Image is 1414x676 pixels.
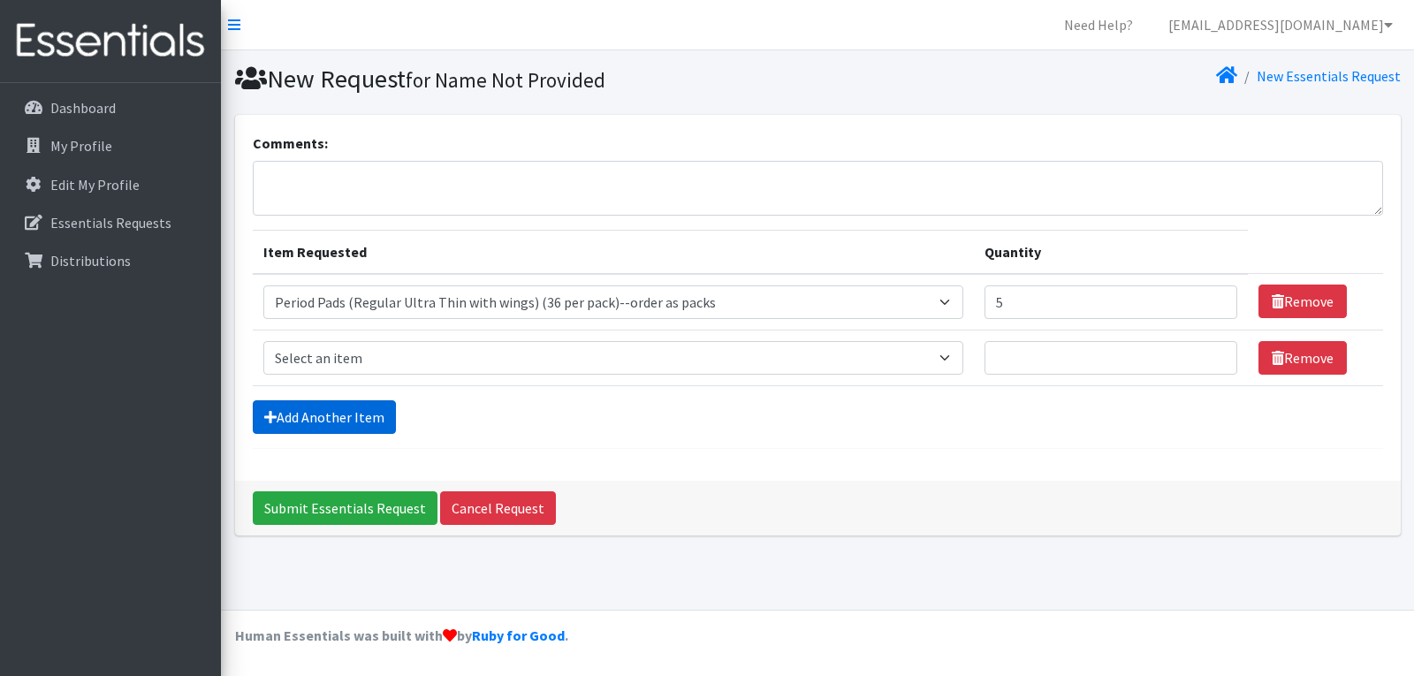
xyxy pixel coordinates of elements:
[50,252,131,270] p: Distributions
[50,214,171,232] p: Essentials Requests
[7,167,214,202] a: Edit My Profile
[406,67,605,93] small: for Name Not Provided
[440,491,556,525] a: Cancel Request
[7,243,214,278] a: Distributions
[1258,285,1347,318] a: Remove
[253,491,437,525] input: Submit Essentials Request
[1257,67,1401,85] a: New Essentials Request
[253,230,975,274] th: Item Requested
[50,99,116,117] p: Dashboard
[1258,341,1347,375] a: Remove
[7,90,214,125] a: Dashboard
[1050,7,1147,42] a: Need Help?
[7,11,214,71] img: HumanEssentials
[235,64,811,95] h1: New Request
[7,205,214,240] a: Essentials Requests
[235,627,568,644] strong: Human Essentials was built with by .
[7,128,214,163] a: My Profile
[974,230,1247,274] th: Quantity
[472,627,565,644] a: Ruby for Good
[50,176,140,194] p: Edit My Profile
[253,400,396,434] a: Add Another Item
[1154,7,1407,42] a: [EMAIL_ADDRESS][DOMAIN_NAME]
[253,133,328,154] label: Comments:
[50,137,112,155] p: My Profile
